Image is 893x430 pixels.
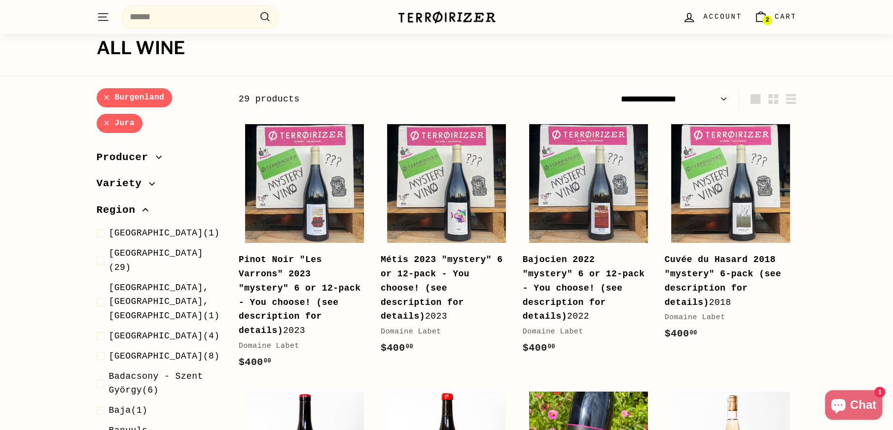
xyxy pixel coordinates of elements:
[109,351,203,361] span: [GEOGRAPHIC_DATA]
[765,17,769,24] span: 2
[109,329,220,343] span: (4)
[109,371,203,396] span: Badacsony - Szent György
[239,253,361,338] div: 2023
[381,342,413,354] span: $400
[381,326,503,338] div: Domaine Labet
[97,147,223,173] button: Producer
[748,2,803,32] a: Cart
[665,328,697,339] span: $400
[665,253,787,309] div: 2018
[239,357,271,368] span: $400
[689,330,697,336] sup: 00
[523,342,555,354] span: $400
[109,248,203,258] span: [GEOGRAPHIC_DATA]
[523,326,645,338] div: Domaine Labet
[239,255,361,335] b: Pinot Noir "Les Varrons" 2023 "mystery" 6 or 12-pack - You choose! (see description for details)
[97,88,173,107] a: Burgenland
[523,255,645,321] b: Bajocien 2022 "mystery" 6 or 12-pack - You choose! (see description for details)
[381,253,503,324] div: 2023
[775,11,797,22] span: Cart
[97,114,143,133] a: Jura
[109,246,223,275] span: (29)
[239,92,518,106] div: 29 products
[109,369,223,398] span: (6)
[703,11,742,22] span: Account
[381,255,503,321] b: Métis 2023 "mystery" 6 or 12-pack - You choose! (see description for details)
[381,118,513,366] a: Métis 2023 "mystery" 6 or 12-pack - You choose! (see description for details)2023Domaine Labet
[109,283,209,321] span: [GEOGRAPHIC_DATA], [GEOGRAPHIC_DATA], [GEOGRAPHIC_DATA]
[406,343,413,350] sup: 00
[109,349,220,364] span: (8)
[547,343,555,350] sup: 00
[97,202,143,219] span: Region
[523,118,655,366] a: Bajocien 2022 "mystery" 6 or 12-pack - You choose! (see description for details)2022Domaine Labet
[264,358,271,364] sup: 00
[97,199,223,226] button: Region
[523,253,645,324] div: 2022
[677,2,748,32] a: Account
[239,118,371,380] a: Pinot Noir "Les Varrons" 2023 "mystery" 6 or 12-pack - You choose! (see description for details)2...
[665,255,781,307] b: Cuvée du Hasard 2018 "mystery" 6-pack (see description for details)
[822,390,885,422] inbox-online-store-chat: Shopify online store chat
[109,331,203,341] span: [GEOGRAPHIC_DATA]
[97,149,156,166] span: Producer
[97,173,223,199] button: Variety
[97,38,797,58] h1: All wine
[665,118,797,352] a: Cuvée du Hasard 2018 "mystery" 6-pack (see description for details)2018Domaine Labet
[109,226,220,240] span: (1)
[665,312,787,324] div: Domaine Labet
[97,175,149,192] span: Variety
[109,228,203,238] span: [GEOGRAPHIC_DATA]
[109,281,223,323] span: (1)
[239,340,361,352] div: Domaine Labet
[109,403,148,418] span: (1)
[109,405,131,415] span: Baja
